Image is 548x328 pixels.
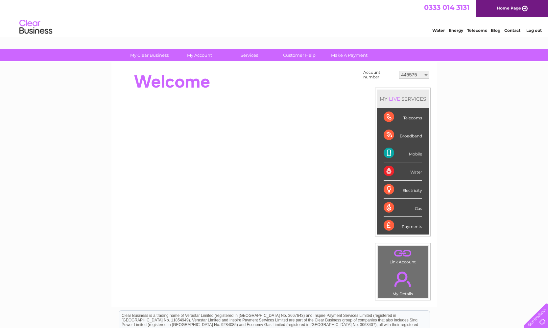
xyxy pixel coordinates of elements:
[449,28,463,33] a: Energy
[467,28,487,33] a: Telecoms
[19,17,53,37] img: logo.png
[504,28,520,33] a: Contact
[388,96,401,102] div: LIVE
[379,247,426,259] a: .
[379,268,426,291] a: .
[377,245,428,266] td: Link Account
[122,49,177,61] a: My Clear Business
[384,126,422,144] div: Broadband
[384,144,422,162] div: Mobile
[384,162,422,180] div: Water
[172,49,226,61] a: My Account
[384,181,422,199] div: Electricity
[119,4,430,32] div: Clear Business is a trading name of Verastar Limited (registered in [GEOGRAPHIC_DATA] No. 3667643...
[424,3,469,11] a: 0333 014 3131
[377,90,429,108] div: MY SERVICES
[491,28,500,33] a: Blog
[222,49,276,61] a: Services
[272,49,326,61] a: Customer Help
[432,28,445,33] a: Water
[526,28,542,33] a: Log out
[384,108,422,126] div: Telecoms
[384,199,422,217] div: Gas
[384,217,422,235] div: Payments
[362,69,397,81] td: Account number
[377,266,428,298] td: My Details
[322,49,376,61] a: Make A Payment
